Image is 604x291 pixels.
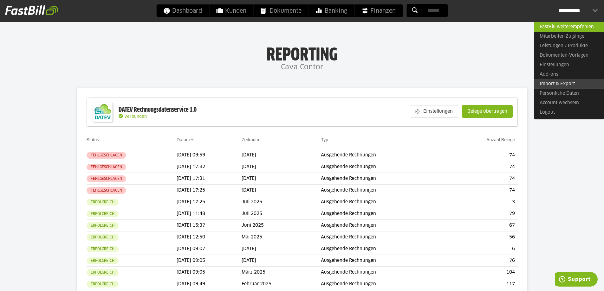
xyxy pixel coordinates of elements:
td: [DATE] [242,185,321,196]
td: Ausgehende Rechnungen [321,173,446,185]
td: [DATE] 17:32 [177,161,242,173]
a: Logout [534,108,604,117]
sl-badge: Fehlgeschlagen [87,187,126,194]
td: Mai 2025 [242,231,321,243]
td: [DATE] 11:48 [177,208,242,220]
td: Juni 2025 [242,220,321,231]
sl-badge: Erfolgreich [87,211,119,217]
sl-button: Belege übertragen [462,105,513,118]
a: Leistungen / Produkte [534,41,604,51]
td: 67 [447,220,518,231]
a: Einstellungen [534,60,604,70]
sl-badge: Fehlgeschlagen [87,164,126,170]
img: DATEV-Datenservice Logo [90,99,115,125]
a: Datum [177,137,190,142]
td: Juli 2025 [242,208,321,220]
div: DATEV Rechnungsdatenservice 1.0 [119,106,197,114]
td: 76 [447,255,518,267]
td: 56 [447,231,518,243]
td: [DATE] 17:31 [177,173,242,185]
td: Ausgehende Rechnungen [321,185,446,196]
td: Ausgehende Rechnungen [321,149,446,161]
td: Ausgehende Rechnungen [321,231,446,243]
a: Anzahl Belege [486,137,515,142]
a: Kunden [209,4,253,17]
td: Ausgehende Rechnungen [321,267,446,278]
td: 74 [447,173,518,185]
a: Dokumente [254,4,308,17]
td: Ausgehende Rechnungen [321,161,446,173]
td: [DATE] [242,243,321,255]
td: Ausgehende Rechnungen [321,243,446,255]
sl-badge: Erfolgreich [87,257,119,264]
td: 74 [447,161,518,173]
a: Status [87,137,99,142]
td: [DATE] 17:25 [177,185,242,196]
a: Dashboard [156,4,209,17]
td: [DATE] 09:49 [177,278,242,290]
h1: Reporting [63,45,541,61]
td: 6 [447,243,518,255]
sl-badge: Erfolgreich [87,269,119,276]
td: [DATE] 09:05 [177,255,242,267]
a: Zeitraum [242,137,259,142]
td: [DATE] 15:37 [177,220,242,231]
td: [DATE] 12:50 [177,231,242,243]
td: Ausgehende Rechnungen [321,196,446,208]
a: Finanzen [354,4,403,17]
td: 74 [447,185,518,196]
td: 79 [447,208,518,220]
td: Ausgehende Rechnungen [321,220,446,231]
sl-badge: Erfolgreich [87,281,119,288]
td: Ausgehende Rechnungen [321,278,446,290]
sl-badge: Erfolgreich [87,246,119,252]
a: Banking [309,4,354,17]
sl-badge: Fehlgeschlagen [87,152,126,159]
td: [DATE] [242,255,321,267]
td: [DATE] [242,161,321,173]
sl-badge: Erfolgreich [87,234,119,241]
td: März 2025 [242,267,321,278]
a: FastBill weiterempfehlen [534,22,604,32]
span: Finanzen [361,4,396,17]
td: [DATE] 17:25 [177,196,242,208]
sl-badge: Erfolgreich [87,199,119,206]
span: Banking [316,4,347,17]
a: Add-ons [534,70,604,79]
td: [DATE] [242,149,321,161]
a: Account wechseln [534,98,604,108]
td: [DATE] 09:07 [177,243,242,255]
td: Ausgehende Rechnungen [321,255,446,267]
img: sort_desc.gif [191,139,195,141]
td: 74 [447,149,518,161]
sl-badge: Fehlgeschlagen [87,175,126,182]
a: Persönliche Daten [534,88,604,98]
td: [DATE] 09:59 [177,149,242,161]
span: Dokumente [261,4,302,17]
td: 104 [447,267,518,278]
sl-button: Einstellungen [411,105,458,118]
td: 117 [447,278,518,290]
sl-badge: Erfolgreich [87,222,119,229]
img: fastbill_logo_white.png [5,5,58,15]
td: Ausgehende Rechnungen [321,208,446,220]
a: Dokumenten-Vorlagen [534,51,604,60]
td: 3 [447,196,518,208]
a: Import & Export [534,79,604,89]
span: Verbunden [124,115,147,119]
a: Typ [321,137,328,142]
iframe: Öffnet ein Widget, in dem Sie weitere Informationen finden [555,272,598,288]
td: Februar 2025 [242,278,321,290]
a: Mitarbeiter-Zugänge [534,32,604,41]
span: Kunden [216,4,246,17]
td: Juli 2025 [242,196,321,208]
td: [DATE] 09:05 [177,267,242,278]
span: Dashboard [163,4,202,17]
td: [DATE] [242,173,321,185]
